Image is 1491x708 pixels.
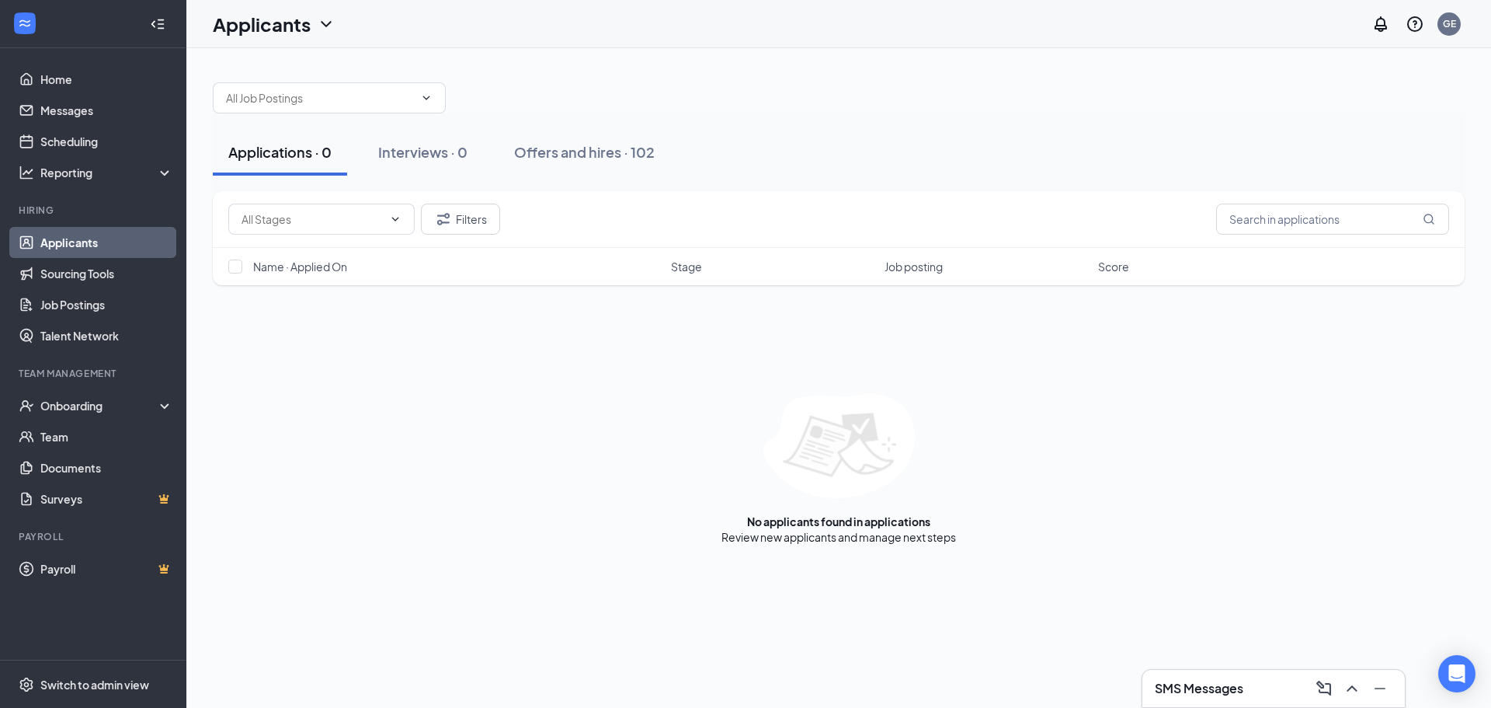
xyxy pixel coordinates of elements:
div: Offers and hires · 102 [514,142,655,162]
div: Onboarding [40,398,160,413]
div: Reporting [40,165,174,180]
a: Talent Network [40,320,173,351]
a: Team [40,421,173,452]
svg: ChevronDown [317,15,335,33]
div: Switch to admin view [40,677,149,692]
div: Interviews · 0 [378,142,467,162]
span: Name · Applied On [253,259,347,274]
input: All Stages [242,211,383,228]
svg: ChevronUp [1343,679,1361,698]
a: Scheduling [40,126,173,157]
div: Open Intercom Messenger [1438,655,1475,692]
h1: Applicants [213,11,311,37]
svg: Collapse [150,16,165,32]
input: All Job Postings [226,89,414,106]
span: Score [1098,259,1129,274]
svg: Minimize [1371,679,1389,698]
input: Search in applications [1216,204,1449,235]
img: empty-state [763,394,915,498]
button: Filter Filters [421,204,500,235]
div: No applicants found in applications [747,514,930,529]
svg: Filter [434,210,453,228]
svg: MagnifyingGlass [1423,213,1435,225]
button: Minimize [1368,676,1392,701]
svg: QuestionInfo [1406,15,1424,33]
svg: WorkstreamLogo [17,16,33,31]
div: Payroll [19,530,170,543]
div: Hiring [19,204,170,217]
svg: ComposeMessage [1315,679,1333,698]
a: Applicants [40,227,173,258]
a: SurveysCrown [40,483,173,514]
div: Applications · 0 [228,142,332,162]
a: Sourcing Tools [40,258,173,289]
button: ChevronUp [1340,676,1364,701]
svg: Notifications [1371,15,1390,33]
a: Documents [40,452,173,483]
button: ComposeMessage [1312,676,1336,701]
div: Team Management [19,367,170,380]
a: PayrollCrown [40,553,173,584]
a: Messages [40,95,173,126]
span: Job posting [885,259,943,274]
a: Home [40,64,173,95]
span: Stage [671,259,702,274]
svg: UserCheck [19,398,34,413]
svg: Analysis [19,165,34,180]
div: Review new applicants and manage next steps [721,529,956,545]
h3: SMS Messages [1155,680,1243,697]
a: Job Postings [40,289,173,320]
svg: ChevronDown [420,92,433,104]
div: GE [1443,17,1456,30]
svg: Settings [19,677,34,692]
svg: ChevronDown [389,213,401,225]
